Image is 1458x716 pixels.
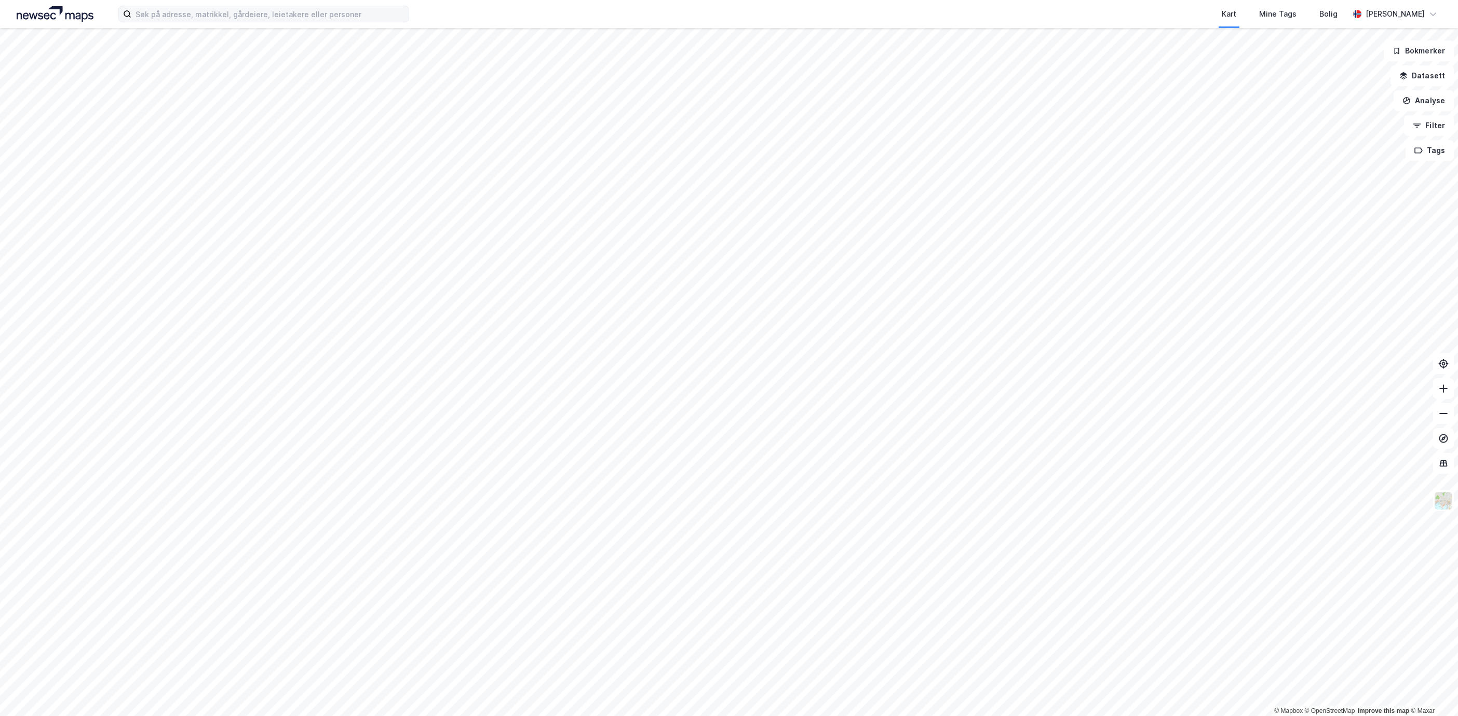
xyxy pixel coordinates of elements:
div: Mine Tags [1259,8,1297,20]
iframe: Chat Widget [1406,666,1458,716]
button: Bokmerker [1384,40,1454,61]
button: Analyse [1394,90,1454,111]
input: Søk på adresse, matrikkel, gårdeiere, leietakere eller personer [131,6,409,22]
a: Improve this map [1358,707,1409,714]
button: Datasett [1391,65,1454,86]
div: [PERSON_NAME] [1366,8,1425,20]
a: OpenStreetMap [1305,707,1355,714]
img: Z [1434,491,1453,511]
a: Mapbox [1274,707,1303,714]
div: Kart [1222,8,1236,20]
button: Tags [1406,140,1454,161]
div: Kontrollprogram for chat [1406,666,1458,716]
img: logo.a4113a55bc3d86da70a041830d287a7e.svg [17,6,93,22]
button: Filter [1404,115,1454,136]
div: Bolig [1319,8,1338,20]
